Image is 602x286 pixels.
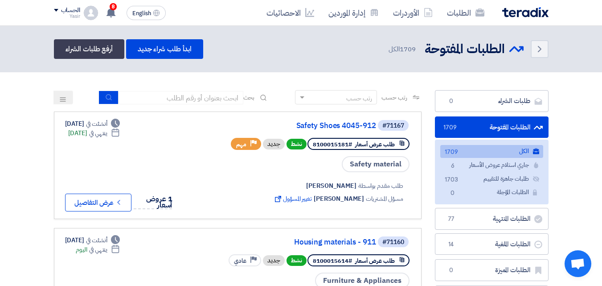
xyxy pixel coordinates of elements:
div: رتب حسب [346,94,372,103]
span: Safety material [342,156,410,172]
span: 1709 [400,44,416,54]
a: الأوردرات [386,2,440,23]
span: 1703 [447,175,458,185]
span: أنشئت في [86,119,107,128]
span: #8100015181 [313,140,352,149]
span: 8 [110,3,117,10]
span: أنشئت في [86,236,107,245]
span: مسؤل المشتريات [366,194,403,203]
span: 1 عروض أسعار [146,194,172,211]
a: جاري استلام عروض الأسعار [440,159,543,172]
a: أرفع طلبات الشراء [54,39,124,59]
a: الطلبات المنتهية77 [435,208,549,230]
span: طلب عرض أسعار [355,140,395,149]
img: profile_test.png [84,6,98,20]
h2: الطلبات المفتوحة [425,41,505,58]
span: English [132,10,151,17]
div: جديد [263,255,285,266]
span: بحث [243,93,255,102]
span: 0 [447,189,458,198]
a: إدارة الموردين [321,2,386,23]
span: [PERSON_NAME] [314,194,364,203]
span: تغيير المسؤول [273,194,312,203]
span: 14 [446,240,457,249]
span: مهم [236,140,246,149]
a: Housing materials - 911 [198,238,376,246]
div: اليوم [76,245,120,254]
span: رتب حسب [381,93,407,102]
a: Open chat [565,250,591,277]
span: نشط [287,255,307,266]
span: 77 [446,215,457,224]
span: الكل [389,44,417,54]
div: [DATE] [68,128,120,138]
span: طلب مقدم بواسطة [358,181,403,191]
span: 1709 [446,123,457,132]
span: 0 [446,97,457,106]
span: ينتهي في [89,128,107,138]
div: الحساب [61,7,80,14]
span: ينتهي في [89,245,107,254]
a: الطلبات المؤجلة [440,186,543,199]
span: عادي [234,257,246,265]
a: الاحصائيات [259,2,321,23]
button: English [127,6,166,20]
a: ابدأ طلب شراء جديد [126,39,203,59]
div: Yasir [54,14,80,19]
div: #71167 [382,123,404,129]
div: [DATE] [65,119,120,128]
a: طلبات جاهزة للتقييم [440,173,543,186]
div: جديد [263,139,285,149]
span: [PERSON_NAME] [306,181,356,191]
a: الطلبات [440,2,491,23]
span: 0 [446,266,457,275]
img: Teradix logo [502,7,549,17]
a: Safety Shoes 4045-912 [198,122,376,130]
a: الطلبات الملغية14 [435,233,549,255]
input: ابحث بعنوان أو رقم الطلب [119,91,243,104]
a: طلبات الشراء0 [435,90,549,112]
a: الطلبات المميزة0 [435,259,549,281]
a: الكل [440,145,543,158]
span: نشط [287,139,307,149]
div: #71160 [382,239,404,245]
span: طلب عرض أسعار [355,257,395,265]
span: #8100015614 [313,257,352,265]
div: [DATE] [65,236,120,245]
button: عرض التفاصيل [65,194,131,211]
span: 1709 [447,148,458,157]
span: 6 [447,162,458,171]
a: الطلبات المفتوحة1709 [435,116,549,138]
